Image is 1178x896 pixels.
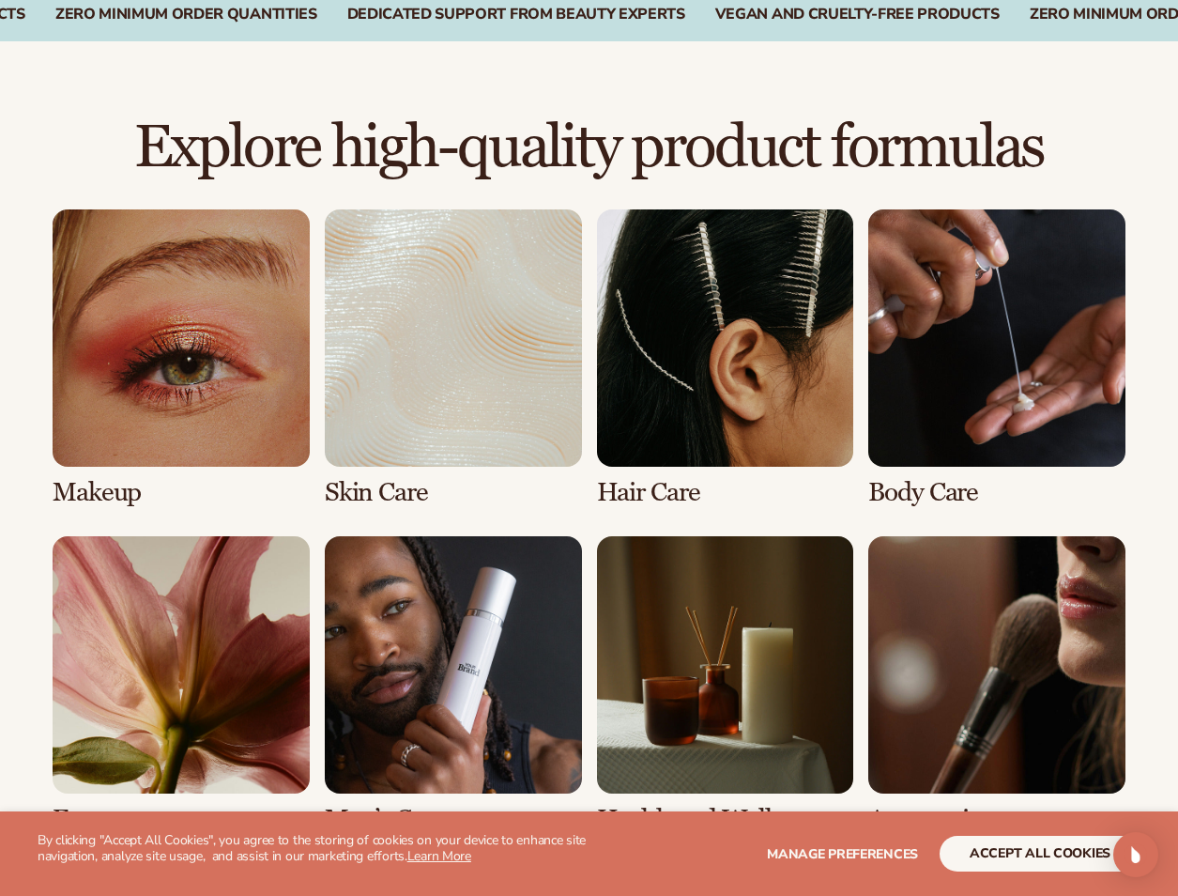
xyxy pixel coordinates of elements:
[597,536,854,834] div: 7 / 8
[868,209,1125,507] div: 4 / 8
[868,536,1125,834] div: 8 / 8
[325,478,582,507] h3: Skin Care
[53,209,310,507] div: 1 / 8
[597,478,854,507] h3: Hair Care
[767,845,918,863] span: Manage preferences
[53,116,1125,179] h2: Explore high-quality product formulas
[767,836,918,872] button: Manage preferences
[38,833,589,865] p: By clicking "Accept All Cookies", you agree to the storing of cookies on your device to enhance s...
[597,209,854,507] div: 3 / 8
[940,836,1140,872] button: accept all cookies
[868,478,1125,507] h3: Body Care
[407,847,471,865] a: Learn More
[55,6,317,23] div: ZERO MINIMUM ORDER QUANTITIES
[325,209,582,507] div: 2 / 8
[53,536,310,834] div: 5 / 8
[325,536,582,834] div: 6 / 8
[715,6,1000,23] div: Vegan and Cruelty-Free Products
[53,478,310,507] h3: Makeup
[347,6,685,23] div: DEDICATED SUPPORT FROM BEAUTY EXPERTS
[1113,832,1158,877] div: Open Intercom Messenger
